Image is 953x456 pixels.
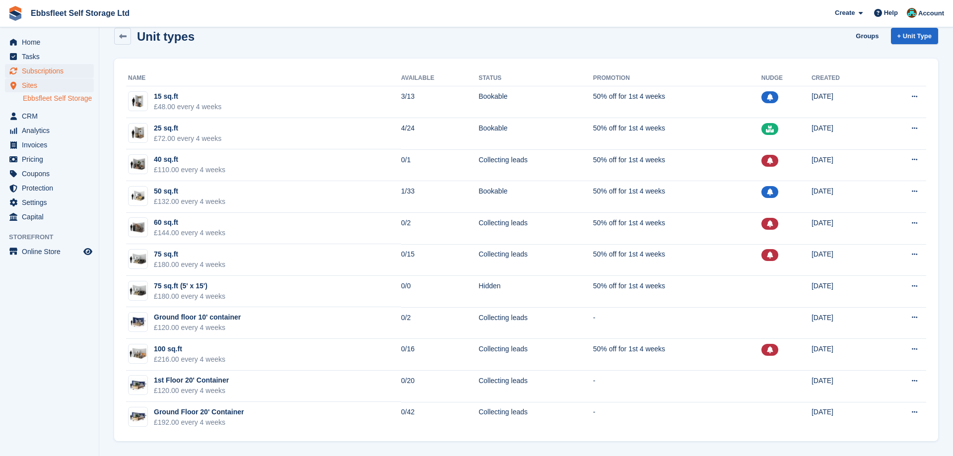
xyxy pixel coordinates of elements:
[835,8,855,18] span: Create
[129,220,147,235] img: 60-sqft-unit.jpg
[478,244,593,276] td: Collecting leads
[401,307,478,339] td: 0/2
[154,323,241,333] div: £120.00 every 4 weeks
[401,402,478,433] td: 0/42
[478,70,593,86] th: Status
[137,30,195,43] h2: Unit types
[154,386,229,396] div: £120.00 every 4 weeks
[129,315,147,329] img: 10-ft-container.jpg
[154,407,244,417] div: Ground Floor 20' Container
[23,94,94,103] a: Ebbsfleet Self Storage
[9,232,99,242] span: Storefront
[5,138,94,152] a: menu
[812,307,878,339] td: [DATE]
[154,291,225,302] div: £180.00 every 4 weeks
[401,149,478,181] td: 0/1
[918,8,944,18] span: Account
[907,8,917,18] img: George Spring
[5,167,94,181] a: menu
[5,152,94,166] a: menu
[401,70,478,86] th: Available
[8,6,23,21] img: stora-icon-8386f47178a22dfd0bd8f6a31ec36ba5ce8667c1dd55bd0f319d3a0aa187defe.svg
[401,86,478,118] td: 3/13
[22,181,81,195] span: Protection
[478,181,593,213] td: Bookable
[593,339,761,371] td: 50% off for 1st 4 weeks
[154,165,225,175] div: £110.00 every 4 weeks
[154,417,244,428] div: £192.00 every 4 weeks
[154,354,225,365] div: £216.00 every 4 weeks
[593,307,761,339] td: -
[478,276,593,308] td: Hidden
[401,276,478,308] td: 0/0
[401,181,478,213] td: 1/33
[812,86,878,118] td: [DATE]
[593,213,761,245] td: 50% off for 1st 4 weeks
[154,228,225,238] div: £144.00 every 4 weeks
[129,283,147,298] img: 75-sqft-unit.jpg
[812,149,878,181] td: [DATE]
[129,410,147,424] img: 20-ft-container.jpg
[5,210,94,224] a: menu
[401,213,478,245] td: 0/2
[593,402,761,433] td: -
[154,133,221,144] div: £72.00 every 4 weeks
[891,28,938,44] a: + Unit Type
[478,149,593,181] td: Collecting leads
[812,371,878,402] td: [DATE]
[129,378,147,392] img: 20-ft-container.jpg
[5,245,94,259] a: menu
[593,181,761,213] td: 50% off for 1st 4 weeks
[22,109,81,123] span: CRM
[812,70,878,86] th: Created
[27,5,134,21] a: Ebbsfleet Self Storage Ltd
[401,339,478,371] td: 0/16
[761,70,812,86] th: Nudge
[593,244,761,276] td: 50% off for 1st 4 weeks
[154,123,221,133] div: 25 sq.ft
[478,213,593,245] td: Collecting leads
[5,35,94,49] a: menu
[22,138,81,152] span: Invoices
[5,78,94,92] a: menu
[593,149,761,181] td: 50% off for 1st 4 weeks
[478,118,593,150] td: Bookable
[5,181,94,195] a: menu
[812,339,878,371] td: [DATE]
[5,195,94,209] a: menu
[401,244,478,276] td: 0/15
[22,152,81,166] span: Pricing
[129,252,147,266] img: 75-sqft-unit.jpg
[154,196,225,207] div: £132.00 every 4 weeks
[593,371,761,402] td: -
[154,281,225,291] div: 75 sq.ft (5' x 15')
[22,35,81,49] span: Home
[401,118,478,150] td: 4/24
[129,346,147,361] img: 100-sqft-unit.jpg
[126,70,401,86] th: Name
[812,181,878,213] td: [DATE]
[812,276,878,308] td: [DATE]
[22,124,81,137] span: Analytics
[82,246,94,258] a: Preview store
[22,167,81,181] span: Coupons
[154,260,225,270] div: £180.00 every 4 weeks
[154,217,225,228] div: 60 sq.ft
[478,371,593,402] td: Collecting leads
[593,86,761,118] td: 50% off for 1st 4 weeks
[22,64,81,78] span: Subscriptions
[154,102,221,112] div: £48.00 every 4 weeks
[22,78,81,92] span: Sites
[593,70,761,86] th: Promotion
[5,64,94,78] a: menu
[154,344,225,354] div: 100 sq.ft
[129,126,147,140] img: 25-sqft-unit.jpg
[812,213,878,245] td: [DATE]
[154,186,225,196] div: 50 sq.ft
[5,50,94,64] a: menu
[884,8,898,18] span: Help
[154,249,225,260] div: 75 sq.ft
[812,402,878,433] td: [DATE]
[593,118,761,150] td: 50% off for 1st 4 weeks
[22,50,81,64] span: Tasks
